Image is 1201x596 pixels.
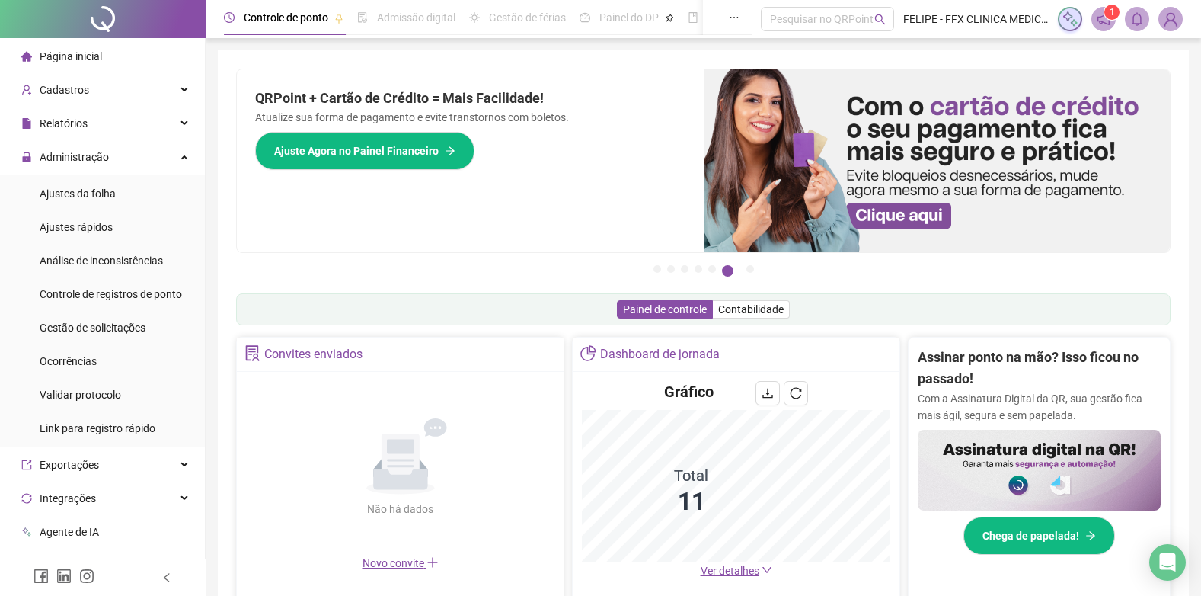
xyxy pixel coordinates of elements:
span: Link para registro rápido [40,422,155,434]
img: sparkle-icon.fc2bf0ac1784a2077858766a79e2daf3.svg [1062,11,1078,27]
span: arrow-right [445,146,455,156]
span: bell [1130,12,1144,26]
span: Agente de IA [40,526,99,538]
button: Ajuste Agora no Painel Financeiro [255,132,474,170]
sup: 1 [1104,5,1120,20]
span: notification [1097,12,1110,26]
span: Novo convite [363,557,439,569]
span: download [762,387,774,399]
button: 4 [695,265,702,273]
span: Exportações [40,459,99,471]
span: clock-circle [224,12,235,23]
img: banner%2F02c71560-61a6-44d4-94b9-c8ab97240462.png [918,430,1161,511]
span: FELIPE - FFX CLINICA MEDICA E ODONTOLÓGICA LTDA [903,11,1049,27]
span: Admissão digital [377,11,455,24]
div: Open Intercom Messenger [1149,544,1186,581]
span: Página inicial [40,50,102,62]
span: export [21,460,32,470]
span: Controle de registros de ponto [40,288,182,300]
span: Contabilidade [718,303,784,316]
span: Ajustes da folha [40,187,116,200]
button: 5 [708,265,716,273]
div: Convites enviados [264,341,363,367]
span: Painel do DP [599,11,659,24]
span: linkedin [56,569,72,584]
button: Chega de papelada! [963,517,1115,555]
span: Chega de papelada! [982,527,1079,544]
button: 1 [653,265,661,273]
span: facebook [34,569,49,584]
span: file [21,118,32,129]
span: pie-chart [580,345,596,361]
span: Validar protocolo [40,389,121,401]
h2: Assinar ponto na mão? Isso ficou no passado! [918,347,1161,390]
span: Gestão de solicitações [40,322,145,334]
span: Cadastros [40,84,89,96]
img: 7697 [1159,8,1182,30]
span: Painel de controle [623,303,707,316]
span: 1 [1110,7,1115,18]
span: sync [21,493,32,504]
span: Integrações [40,492,96,505]
span: instagram [79,569,94,584]
span: Ajuste Agora no Painel Financeiro [274,143,439,159]
span: sun [469,12,480,23]
span: Ajustes rápidos [40,221,113,233]
button: 2 [667,265,675,273]
p: Atualize sua forma de pagamento e evite transtornos com boletos. [255,109,685,126]
span: pushpin [665,14,674,23]
span: Ver detalhes [701,565,759,577]
span: book [688,12,698,23]
span: lock [21,152,32,162]
button: 7 [746,265,754,273]
a: Ver detalhes down [701,565,772,577]
span: user-add [21,85,32,95]
div: Não há dados [331,501,471,517]
h2: QRPoint + Cartão de Crédito = Mais Facilidade! [255,88,685,109]
span: file-done [357,12,368,23]
span: Administração [40,151,109,163]
div: Dashboard de jornada [600,341,720,367]
span: left [161,572,172,583]
span: down [762,565,772,575]
span: Gestão de férias [489,11,566,24]
span: ellipsis [729,12,739,23]
h4: Gráfico [664,381,714,402]
button: 3 [681,265,688,273]
span: arrow-right [1085,530,1096,541]
span: Controle de ponto [244,11,328,24]
span: reload [790,387,802,399]
button: 6 [722,265,733,277]
span: dashboard [580,12,590,23]
span: Ocorrências [40,355,97,367]
span: pushpin [334,14,343,23]
span: plus [426,556,439,569]
span: home [21,51,32,62]
span: solution [244,345,260,361]
img: banner%2F75947b42-3b94-469c-a360-407c2d3115d7.png [704,69,1171,252]
span: search [874,14,886,25]
p: Com a Assinatura Digital da QR, sua gestão fica mais ágil, segura e sem papelada. [918,390,1161,424]
span: Análise de inconsistências [40,255,163,267]
span: Relatórios [40,117,88,130]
